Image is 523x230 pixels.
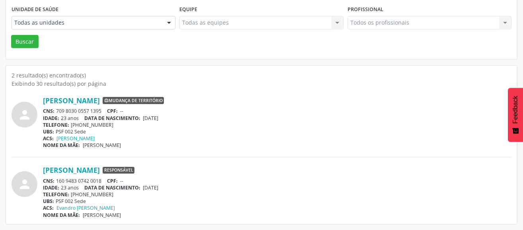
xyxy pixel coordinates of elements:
div: PSF 002 Sede [43,128,511,135]
span: IDADE: [43,115,59,122]
div: [PHONE_NUMBER] [43,191,511,198]
div: 160 9483 0742 0018 [43,178,511,184]
label: Profissional [348,4,383,16]
div: 23 anos [43,115,511,122]
button: Feedback - Mostrar pesquisa [508,88,523,142]
span: TELEFONE: [43,191,69,198]
span: ACS: [43,205,54,211]
span: Feedback [512,96,519,124]
div: 23 anos [43,184,511,191]
span: -- [120,178,123,184]
span: Todas as unidades [14,19,159,27]
span: ACS: [43,135,54,142]
div: [PHONE_NUMBER] [43,122,511,128]
span: NOME DA MÃE: [43,142,80,149]
span: UBS: [43,198,54,205]
a: [PERSON_NAME] [56,135,95,142]
span: -- [120,108,123,114]
a: [PERSON_NAME] [43,96,100,105]
a: [PERSON_NAME] [43,166,100,174]
span: DATA DE NASCIMENTO: [84,184,140,191]
label: Equipe [179,4,197,16]
button: Buscar [11,35,39,48]
a: Evandro [PERSON_NAME] [56,205,115,211]
div: 2 resultado(s) encontrado(s) [12,71,511,79]
i: person [17,108,32,122]
span: Mudança de território [103,97,164,104]
span: [DATE] [143,115,158,122]
span: Responsável [103,167,134,174]
span: [PERSON_NAME] [83,212,121,218]
i: person [17,177,32,191]
label: Unidade de saúde [12,4,58,16]
span: UBS: [43,128,54,135]
span: CNS: [43,108,54,114]
div: PSF 002 Sede [43,198,511,205]
div: Exibindo 30 resultado(s) por página [12,79,511,88]
span: IDADE: [43,184,59,191]
span: CPF: [107,108,118,114]
span: TELEFONE: [43,122,69,128]
span: [PERSON_NAME] [83,142,121,149]
span: [DATE] [143,184,158,191]
span: CPF: [107,178,118,184]
div: 709 8030 0557 1395 [43,108,511,114]
span: DATA DE NASCIMENTO: [84,115,140,122]
span: CNS: [43,178,54,184]
span: NOME DA MÃE: [43,212,80,218]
